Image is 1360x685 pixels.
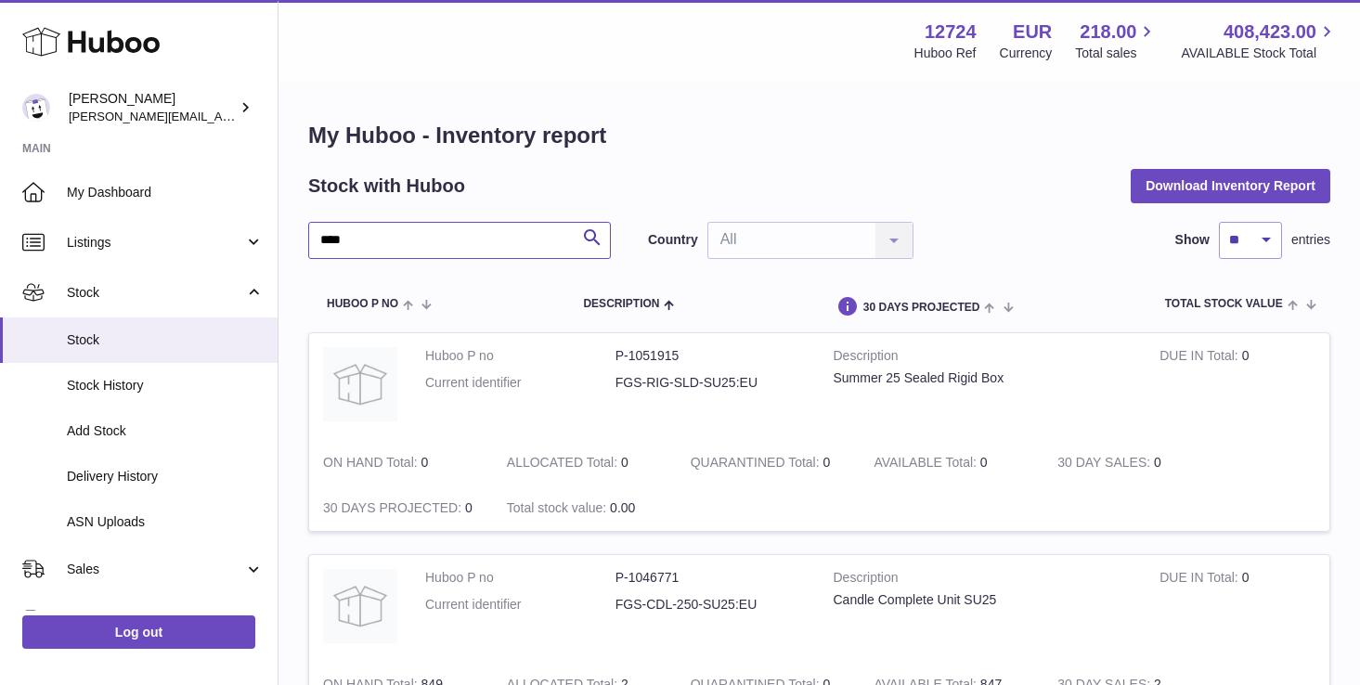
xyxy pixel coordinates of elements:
div: [PERSON_NAME] [69,90,236,125]
span: 0.00 [610,500,635,515]
dd: FGS-RIG-SLD-SU25:EU [615,374,806,392]
strong: 30 DAY SALES [1057,455,1154,474]
a: Log out [22,615,255,649]
dd: FGS-CDL-250-SU25:EU [615,596,806,614]
span: Huboo P no [327,298,398,310]
button: Download Inventory Report [1131,169,1330,202]
strong: 30 DAYS PROJECTED [323,500,465,520]
span: entries [1291,231,1330,249]
span: [PERSON_NAME][EMAIL_ADDRESS][DOMAIN_NAME] [69,109,372,123]
div: Currency [1000,45,1053,62]
dd: P-1051915 [615,347,806,365]
strong: Total stock value [507,500,610,520]
div: Candle Complete Unit SU25 [834,591,1133,609]
span: Sales [67,561,244,578]
img: product image [323,569,397,643]
label: Show [1175,231,1210,249]
a: 408,423.00 AVAILABLE Stock Total [1181,19,1338,62]
span: Stock [67,331,264,349]
span: 408,423.00 [1224,19,1316,45]
strong: QUARANTINED Total [691,455,823,474]
strong: DUE IN Total [1159,570,1241,589]
span: Stock History [67,377,264,394]
span: Total sales [1075,45,1158,62]
img: sebastian@ffern.co [22,94,50,122]
span: AVAILABLE Stock Total [1181,45,1338,62]
span: 0 [823,455,831,470]
span: Delivery History [67,468,264,485]
dt: Huboo P no [425,347,615,365]
div: Summer 25 Sealed Rigid Box [834,369,1133,387]
strong: DUE IN Total [1159,348,1241,368]
span: Listings [67,234,244,252]
dt: Current identifier [425,374,615,392]
td: 0 [309,440,493,485]
dt: Current identifier [425,596,615,614]
img: product image [323,347,397,421]
span: Stock [67,284,244,302]
span: Add Stock [67,422,264,440]
div: Huboo Ref [914,45,977,62]
td: 0 [1146,555,1329,662]
strong: ON HAND Total [323,455,421,474]
td: 0 [1146,333,1329,440]
dt: Huboo P no [425,569,615,587]
td: 0 [493,440,677,485]
strong: Description [834,569,1133,591]
strong: 12724 [925,19,977,45]
span: 30 DAYS PROJECTED [863,302,980,314]
strong: Description [834,347,1133,369]
td: 0 [860,440,1043,485]
label: Country [648,231,698,249]
strong: EUR [1013,19,1052,45]
strong: AVAILABLE Total [874,455,979,474]
h2: Stock with Huboo [308,174,465,199]
td: 0 [1043,440,1227,485]
h1: My Huboo - Inventory report [308,121,1330,150]
strong: ALLOCATED Total [507,455,621,474]
span: 218.00 [1080,19,1136,45]
span: ASN Uploads [67,513,264,531]
span: Description [583,298,659,310]
span: Total stock value [1165,298,1283,310]
td: 0 [309,485,493,531]
a: 218.00 Total sales [1075,19,1158,62]
span: My Dashboard [67,184,264,201]
dd: P-1046771 [615,569,806,587]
